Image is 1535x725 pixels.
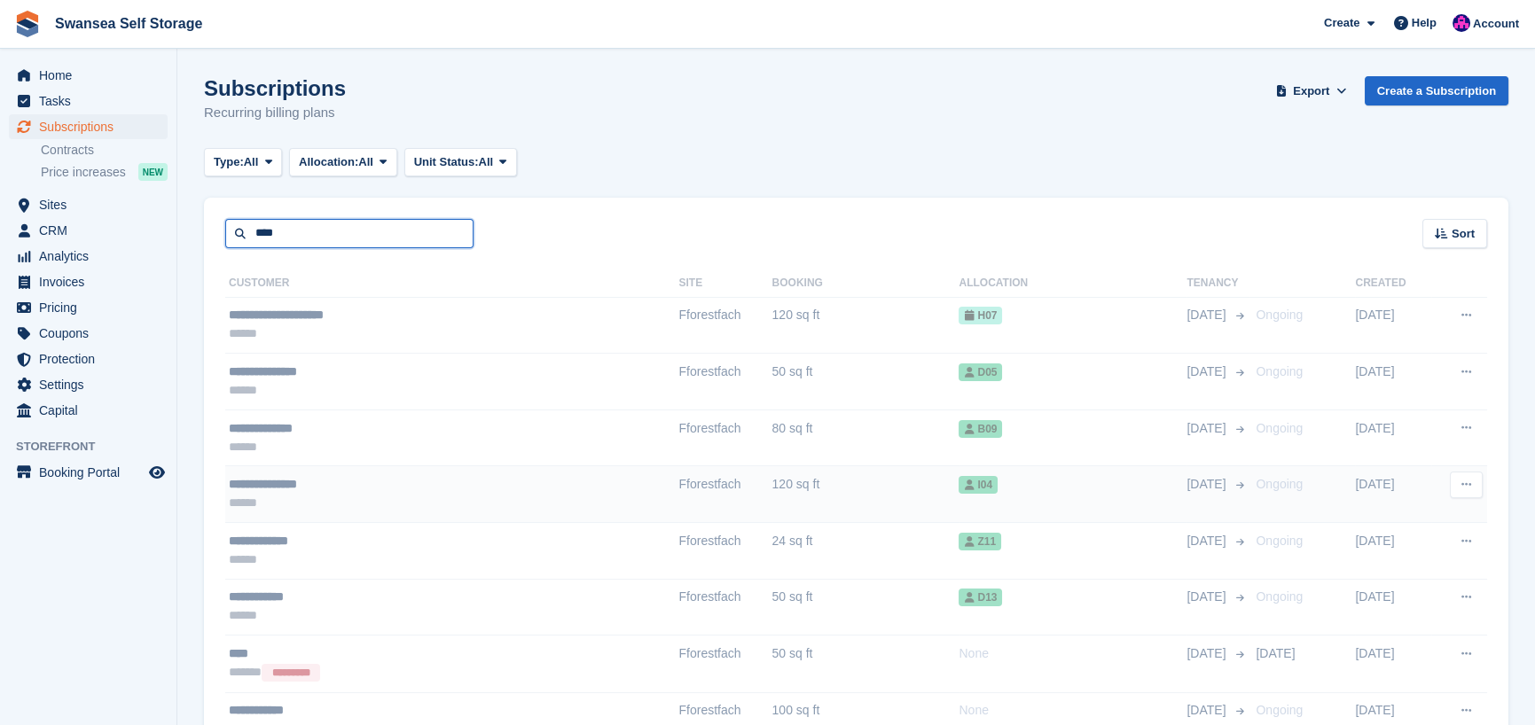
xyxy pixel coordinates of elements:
[9,321,168,346] a: menu
[39,269,145,294] span: Invoices
[41,164,126,181] span: Price increases
[138,163,168,181] div: NEW
[9,460,168,485] a: menu
[39,295,145,320] span: Pricing
[1293,82,1329,100] span: Export
[39,372,145,397] span: Settings
[9,218,168,243] a: menu
[1273,76,1351,105] button: Export
[9,347,168,371] a: menu
[39,347,145,371] span: Protection
[39,63,145,88] span: Home
[39,89,145,113] span: Tasks
[39,460,145,485] span: Booking Portal
[39,244,145,269] span: Analytics
[204,103,346,123] p: Recurring billing plans
[9,114,168,139] a: menu
[16,438,176,456] span: Storefront
[9,63,168,88] a: menu
[39,114,145,139] span: Subscriptions
[146,462,168,483] a: Preview store
[39,398,145,423] span: Capital
[41,162,168,182] a: Price increases NEW
[14,11,41,37] img: stora-icon-8386f47178a22dfd0bd8f6a31ec36ba5ce8667c1dd55bd0f319d3a0aa187defe.svg
[9,372,168,397] a: menu
[48,9,209,38] a: Swansea Self Storage
[9,398,168,423] a: menu
[39,321,145,346] span: Coupons
[9,244,168,269] a: menu
[41,142,168,159] a: Contracts
[204,76,346,100] h1: Subscriptions
[39,192,145,217] span: Sites
[1412,14,1437,32] span: Help
[39,218,145,243] span: CRM
[1365,76,1508,105] a: Create a Subscription
[1453,14,1470,32] img: Donna Davies
[1473,15,1519,33] span: Account
[1324,14,1359,32] span: Create
[9,295,168,320] a: menu
[9,192,168,217] a: menu
[9,269,168,294] a: menu
[9,89,168,113] a: menu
